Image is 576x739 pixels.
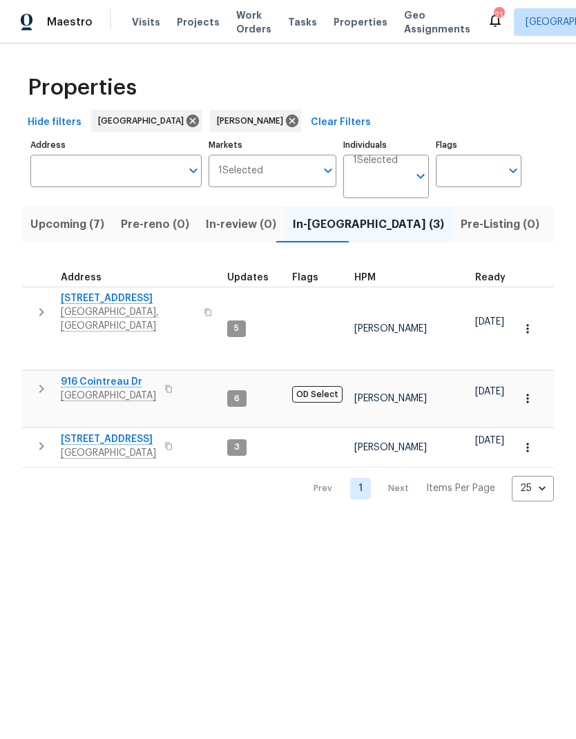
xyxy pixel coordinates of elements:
div: 21 [494,8,503,22]
span: 6 [229,393,245,405]
div: [PERSON_NAME] [210,110,301,132]
span: 5 [229,323,244,334]
button: Clear Filters [305,110,376,135]
span: Upcoming (7) [30,215,104,234]
button: Open [503,161,523,180]
span: [PERSON_NAME] [217,114,289,128]
span: Maestro [47,15,93,29]
span: [GEOGRAPHIC_DATA] [98,114,189,128]
span: [PERSON_NAME] [354,394,427,403]
span: Pre-Listing (0) [461,215,539,234]
div: [GEOGRAPHIC_DATA] [91,110,202,132]
span: Properties [28,81,137,95]
span: HPM [354,273,376,282]
span: Hide filters [28,114,81,131]
label: Markets [209,141,337,149]
span: 1 Selected [353,155,398,166]
div: Earliest renovation start date (first business day after COE or Checkout) [475,273,518,282]
span: [DATE] [475,436,504,445]
a: Goto page 1 [350,478,371,499]
label: Flags [436,141,521,149]
button: Hide filters [22,110,87,135]
span: OD Select [292,386,343,403]
label: Individuals [343,141,429,149]
span: Clear Filters [311,114,371,131]
span: Updates [227,273,269,282]
span: Tasks [288,17,317,27]
span: Pre-reno (0) [121,215,189,234]
nav: Pagination Navigation [300,476,554,501]
span: Ready [475,273,506,282]
label: Address [30,141,202,149]
span: 3 [229,441,245,453]
span: 1 Selected [218,165,263,177]
span: [DATE] [475,317,504,327]
button: Open [184,161,203,180]
span: In-[GEOGRAPHIC_DATA] (3) [293,215,444,234]
span: Flags [292,273,318,282]
span: [PERSON_NAME] [354,324,427,334]
span: Projects [177,15,220,29]
button: Open [411,166,430,186]
button: Open [318,161,338,180]
div: 25 [512,470,554,506]
span: Properties [334,15,387,29]
span: Work Orders [236,8,271,36]
span: Address [61,273,102,282]
span: In-review (0) [206,215,276,234]
span: Geo Assignments [404,8,470,36]
span: [PERSON_NAME] [354,443,427,452]
p: Items Per Page [426,481,495,495]
span: Visits [132,15,160,29]
span: [DATE] [475,387,504,396]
